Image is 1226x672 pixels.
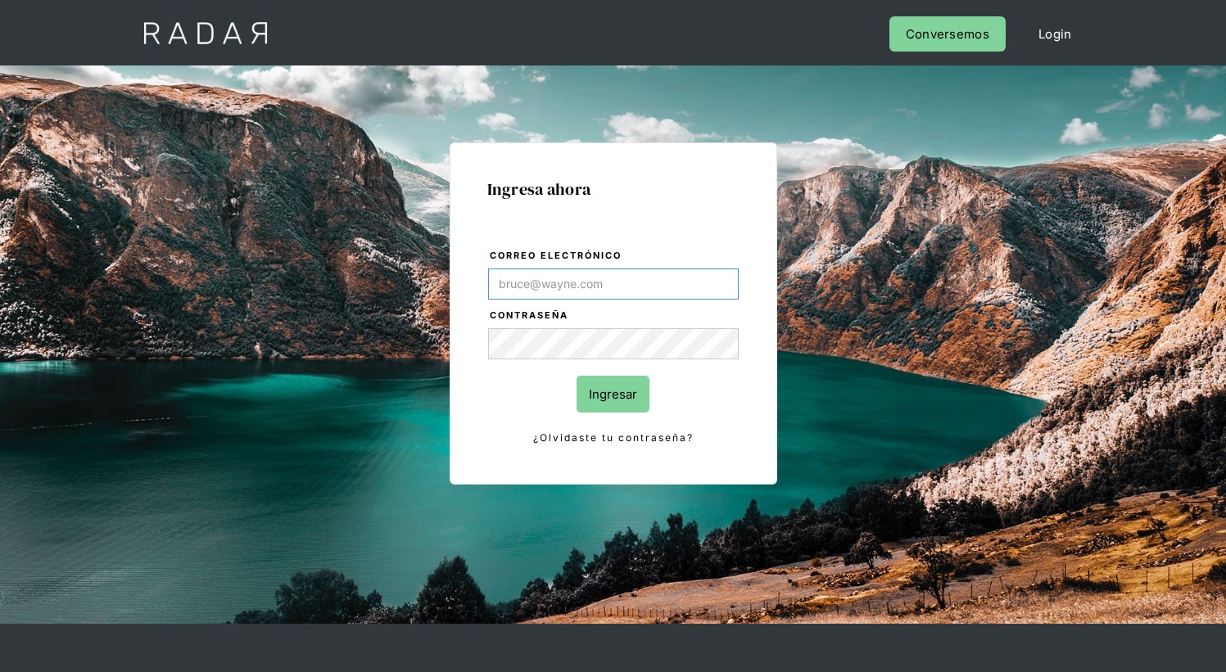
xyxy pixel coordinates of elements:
[487,247,740,447] form: Login Form
[490,248,739,264] label: Correo electrónico
[577,376,649,413] input: Ingresar
[488,429,739,447] a: ¿Olvidaste tu contraseña?
[488,268,739,300] input: bruce@wayne.com
[490,308,739,324] label: Contraseña
[889,16,1006,52] a: Conversemos
[487,180,740,198] h1: Ingresa ahora
[1022,16,1088,52] a: Login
